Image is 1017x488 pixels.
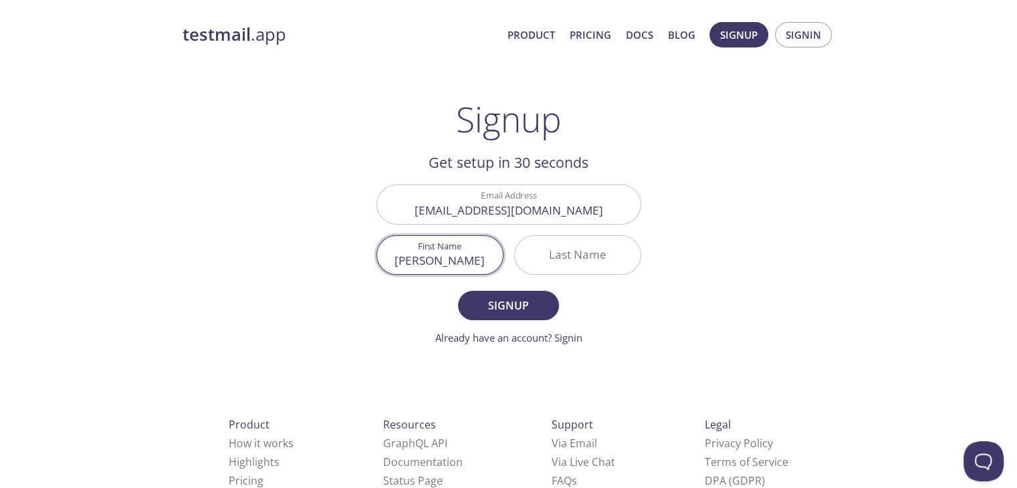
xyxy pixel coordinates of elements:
a: FAQ [552,473,577,488]
button: Signin [775,22,832,47]
a: Blog [668,26,695,43]
span: Resources [383,417,436,432]
button: Signup [709,22,768,47]
strong: testmail [183,23,251,46]
span: Support [552,417,593,432]
a: Terms of Service [705,455,788,469]
a: Already have an account? Signin [435,331,582,344]
span: s [572,473,577,488]
span: Signin [786,26,821,43]
span: Signup [720,26,758,43]
iframe: Help Scout Beacon - Open [964,441,1004,481]
a: testmail.app [183,23,497,46]
h2: Get setup in 30 seconds [376,151,641,174]
a: GraphQL API [383,436,447,451]
a: Highlights [229,455,279,469]
a: Pricing [570,26,611,43]
a: Pricing [229,473,263,488]
button: Signup [458,291,558,320]
a: Documentation [383,455,463,469]
a: How it works [229,436,294,451]
a: Via Email [552,436,597,451]
span: Signup [473,296,544,315]
a: Privacy Policy [705,436,773,451]
a: DPA (GDPR) [705,473,765,488]
span: Legal [705,417,731,432]
a: Via Live Chat [552,455,615,469]
span: Product [229,417,269,432]
a: Product [507,26,555,43]
h1: Signup [456,99,562,139]
a: Status Page [383,473,443,488]
a: Docs [626,26,653,43]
